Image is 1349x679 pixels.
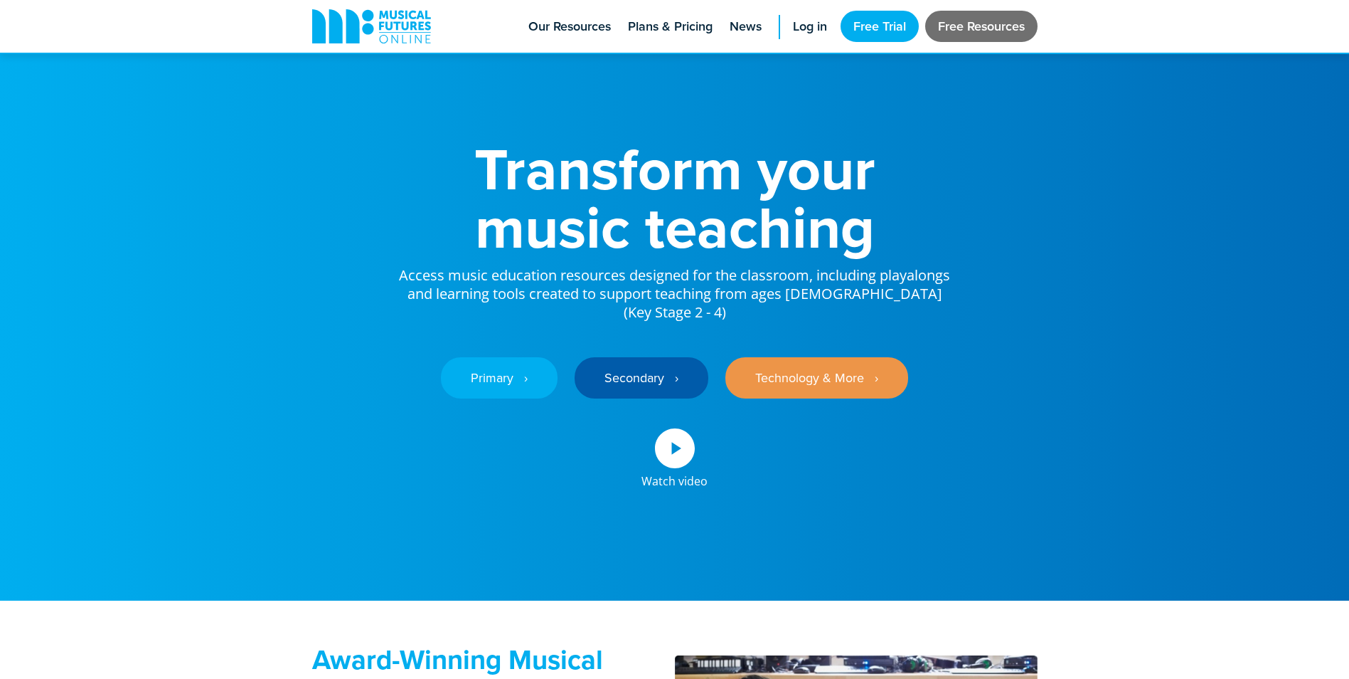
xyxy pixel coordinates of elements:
[398,140,952,256] h1: Transform your music teaching
[641,468,708,487] div: Watch video
[528,17,611,36] span: Our Resources
[793,17,827,36] span: Log in
[575,357,708,399] a: Secondary ‎‏‏‎ ‎ ›
[441,357,558,399] a: Primary ‎‏‏‎ ‎ ›
[925,11,1038,42] a: Free Resources
[841,11,919,42] a: Free Trial
[730,17,762,36] span: News
[725,357,908,399] a: Technology & More ‎‏‏‎ ‎ ›
[628,17,713,36] span: Plans & Pricing
[398,256,952,322] p: Access music education resources designed for the classroom, including playalongs and learning to...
